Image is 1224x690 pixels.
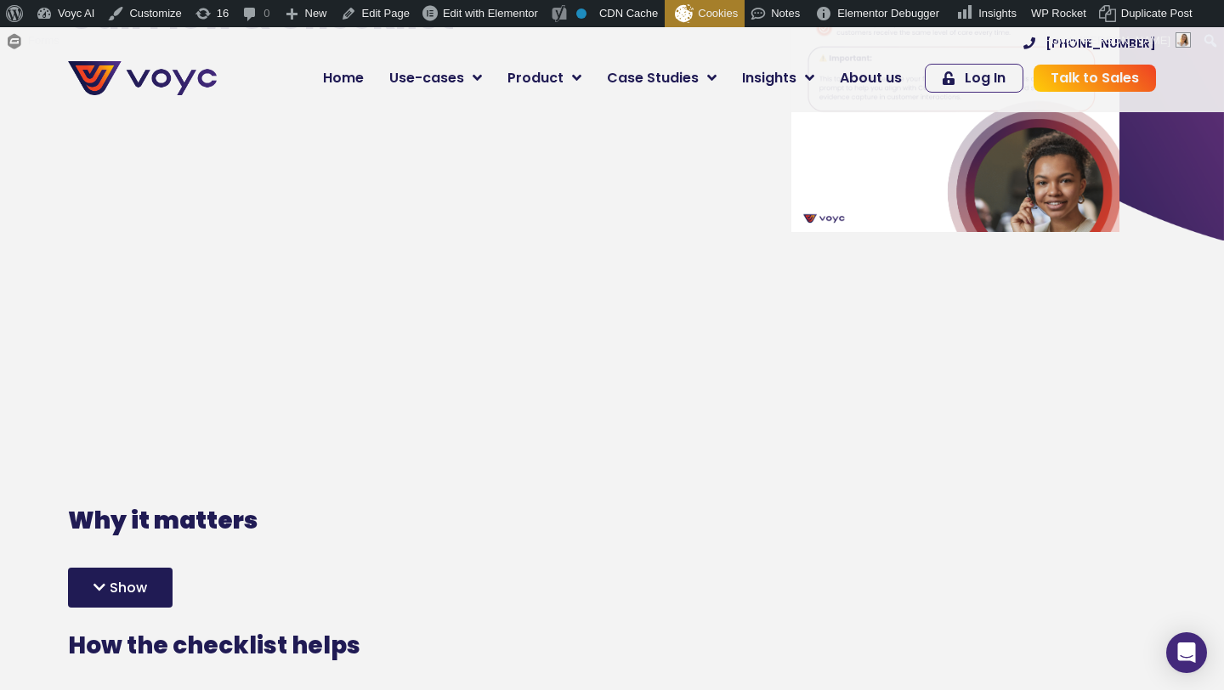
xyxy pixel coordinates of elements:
[576,8,586,19] div: No index
[389,68,464,88] span: Use-cases
[68,631,586,660] h3: How the checklist helps
[827,61,915,95] a: About us
[1038,27,1198,54] a: Howdy,
[28,27,59,54] span: Forms
[729,61,827,95] a: Insights
[68,568,173,608] div: Show
[1023,37,1156,49] a: [PHONE_NUMBER]
[68,504,258,537] strong: Why it matters
[840,68,902,88] span: About us
[1051,71,1139,85] span: Talk to Sales
[925,64,1023,93] a: Log In
[507,68,564,88] span: Product
[594,61,729,95] a: Case Studies
[978,7,1017,20] span: Insights
[377,61,495,95] a: Use-cases
[1034,65,1156,92] a: Talk to Sales
[310,61,377,95] a: Home
[323,68,364,88] span: Home
[742,68,796,88] span: Insights
[68,61,217,95] img: voyc-full-logo
[443,7,538,20] span: Edit with Elementor
[110,581,147,595] span: Show
[607,68,699,88] span: Case Studies
[965,71,1006,85] span: Log In
[1079,34,1170,47] span: [PERSON_NAME]
[495,61,594,95] a: Product
[1166,632,1207,673] div: Open Intercom Messenger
